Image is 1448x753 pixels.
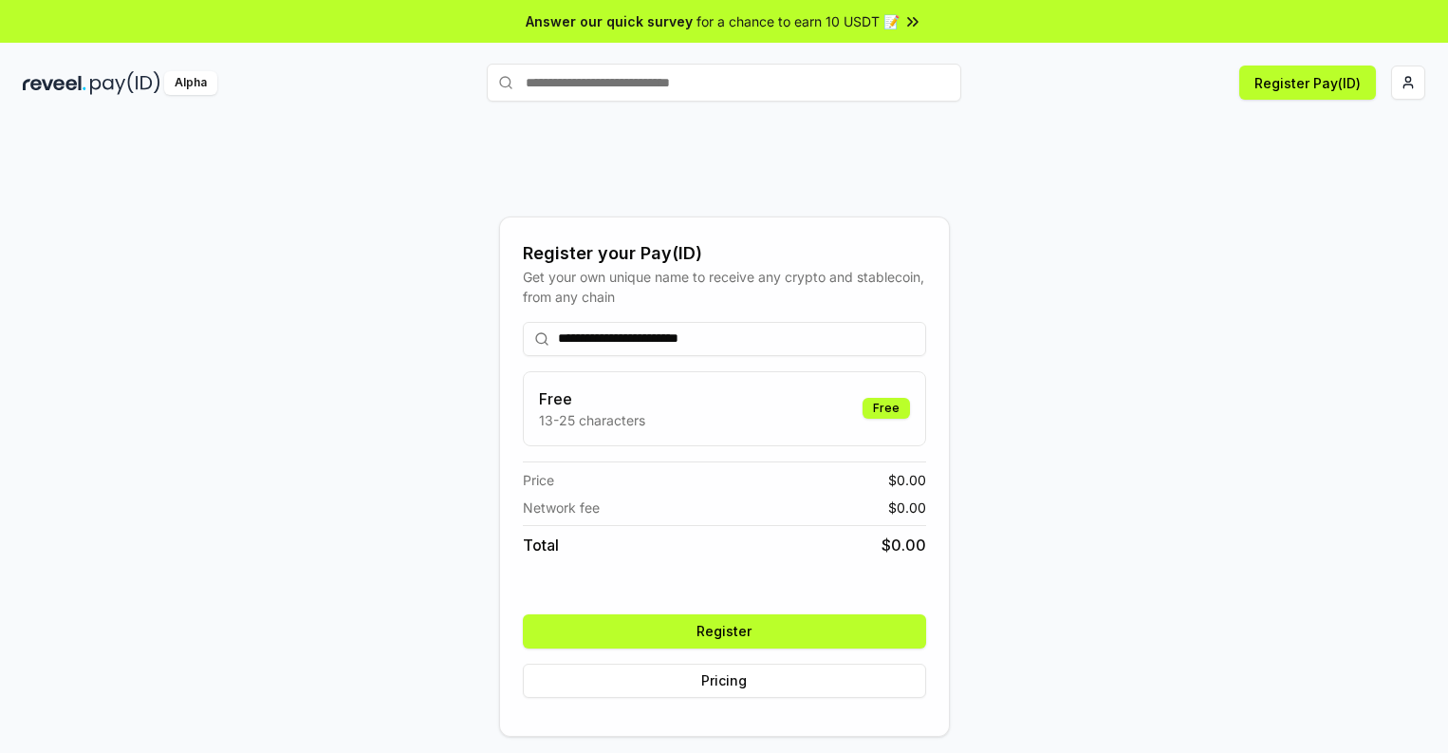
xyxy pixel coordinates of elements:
[164,71,217,95] div: Alpha
[23,71,86,95] img: reveel_dark
[882,534,926,556] span: $ 0.00
[523,240,926,267] div: Register your Pay(ID)
[863,398,910,419] div: Free
[90,71,160,95] img: pay_id
[539,410,645,430] p: 13-25 characters
[523,498,600,518] span: Network fee
[523,267,926,307] div: Get your own unique name to receive any crypto and stablecoin, from any chain
[526,11,693,31] span: Answer our quick survey
[888,498,926,518] span: $ 0.00
[523,470,554,490] span: Price
[523,614,926,649] button: Register
[888,470,926,490] span: $ 0.00
[523,664,926,698] button: Pricing
[696,11,900,31] span: for a chance to earn 10 USDT 📝
[523,534,559,556] span: Total
[1239,66,1376,100] button: Register Pay(ID)
[539,387,645,410] h3: Free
